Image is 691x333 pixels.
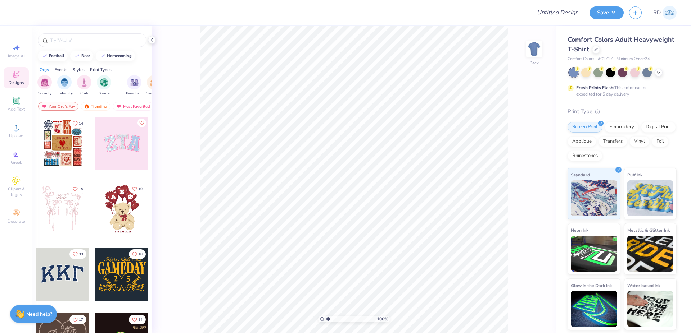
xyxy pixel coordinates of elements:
button: Like [137,119,146,127]
span: Glow in the Dark Ink [571,282,612,289]
span: Parent's Weekend [126,91,143,96]
button: filter button [126,75,143,96]
img: trend_line.gif [100,54,105,58]
span: 18 [138,253,143,256]
button: filter button [97,75,111,96]
button: homecoming [96,51,135,61]
div: filter for Fraternity [57,75,73,96]
span: 17 [79,318,83,322]
img: Metallic & Glitter Ink [627,236,674,272]
img: most_fav.gif [41,104,47,109]
div: Rhinestones [568,151,602,161]
img: trending.gif [84,104,90,109]
img: Club Image [80,78,88,87]
div: Embroidery [605,122,639,133]
button: Like [129,315,146,324]
button: Like [69,184,86,194]
span: Upload [9,133,23,139]
span: Sorority [38,91,51,96]
button: bear [70,51,93,61]
div: filter for Sorority [37,75,52,96]
span: Sports [99,91,110,96]
button: filter button [77,75,91,96]
div: Screen Print [568,122,602,133]
div: bear [81,54,90,58]
span: Image AI [8,53,25,59]
span: Standard [571,171,590,179]
button: Like [69,249,86,259]
span: 14 [138,318,143,322]
img: Back [527,42,541,56]
div: Digital Print [641,122,676,133]
img: Rommel Del Rosario [663,6,677,20]
div: Transfers [599,136,627,147]
span: Fraternity [57,91,73,96]
img: Sports Image [100,78,108,87]
img: trend_line.gif [42,54,48,58]
img: Puff Ink [627,180,674,216]
strong: Fresh Prints Flash: [576,85,614,91]
div: filter for Club [77,75,91,96]
span: Decorate [8,218,25,224]
div: Back [529,60,539,66]
button: Save [590,6,624,19]
div: Your Org's Fav [38,102,78,111]
span: Club [80,91,88,96]
span: 15 [79,187,83,191]
span: Comfort Colors [568,56,594,62]
button: football [38,51,68,61]
span: Game Day [146,91,162,96]
button: Like [69,119,86,128]
div: Trending [81,102,110,111]
input: Try "Alpha" [50,37,142,44]
div: football [49,54,64,58]
span: Minimum Order: 24 + [617,56,652,62]
div: homecoming [107,54,132,58]
span: 100 % [377,316,388,322]
div: Events [54,66,67,73]
div: Most Favorited [113,102,153,111]
img: Fraternity Image [60,78,68,87]
span: RD [653,9,661,17]
div: filter for Parent's Weekend [126,75,143,96]
span: Add Text [8,106,25,112]
span: Greek [11,159,22,165]
span: Metallic & Glitter Ink [627,226,670,234]
img: trend_line.gif [74,54,80,58]
span: 14 [79,122,83,125]
img: Parent's Weekend Image [130,78,139,87]
img: Water based Ink [627,291,674,327]
div: This color can be expedited for 5 day delivery. [576,84,665,97]
input: Untitled Design [531,5,584,20]
div: Applique [568,136,596,147]
strong: Need help? [26,311,52,318]
div: filter for Game Day [146,75,162,96]
span: Water based Ink [627,282,660,289]
span: Comfort Colors Adult Heavyweight T-Shirt [568,35,674,54]
div: filter for Sports [97,75,111,96]
img: Glow in the Dark Ink [571,291,617,327]
div: Print Types [90,66,112,73]
button: filter button [57,75,73,96]
span: Designs [8,80,24,85]
button: filter button [146,75,162,96]
button: Like [129,184,146,194]
button: Like [129,249,146,259]
img: Standard [571,180,617,216]
img: most_fav.gif [116,104,122,109]
span: Neon Ink [571,226,588,234]
button: Like [69,315,86,324]
div: Foil [652,136,669,147]
span: Puff Ink [627,171,642,179]
span: Clipart & logos [4,186,29,198]
div: Orgs [40,66,49,73]
img: Sorority Image [41,78,49,87]
div: Styles [73,66,85,73]
img: Game Day Image [150,78,158,87]
a: RD [653,6,677,20]
button: filter button [37,75,52,96]
span: # C1717 [598,56,613,62]
div: Vinyl [629,136,650,147]
span: 10 [138,187,143,191]
div: Print Type [568,107,677,116]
